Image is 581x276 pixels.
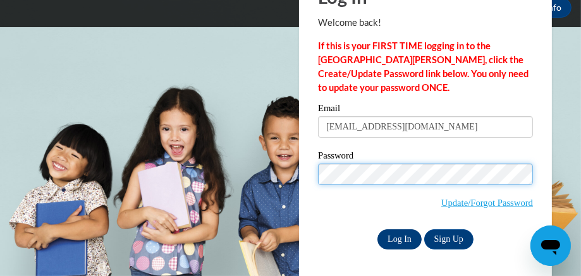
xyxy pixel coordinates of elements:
label: Password [318,151,533,164]
a: Update/Forgot Password [441,198,533,208]
strong: If this is your FIRST TIME logging in to the [GEOGRAPHIC_DATA][PERSON_NAME], click the Create/Upd... [318,40,529,93]
iframe: Button to launch messaging window [530,225,571,266]
input: Log In [377,229,422,249]
p: Welcome back! [318,16,533,30]
a: Sign Up [424,229,474,249]
label: Email [318,104,533,116]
